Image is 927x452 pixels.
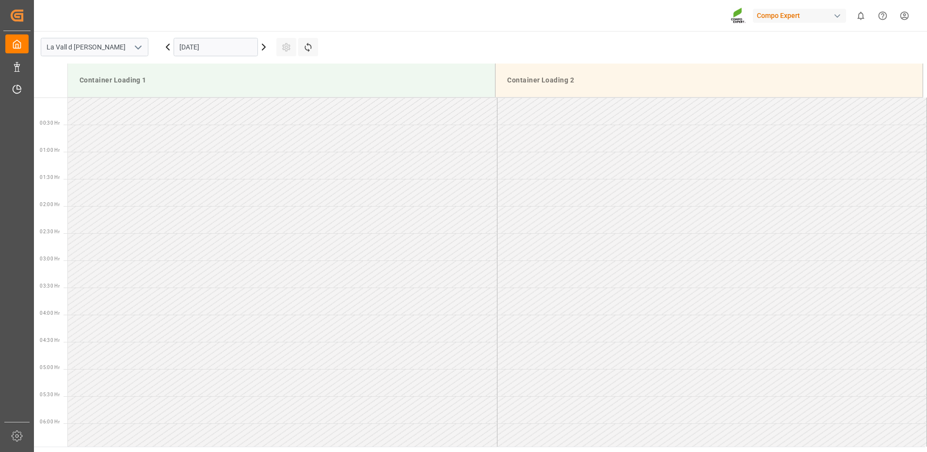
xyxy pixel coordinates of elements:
span: 02:00 Hr [40,202,60,207]
span: 00:30 Hr [40,120,60,126]
button: show 0 new notifications [850,5,872,27]
input: DD.MM.YYYY [174,38,258,56]
span: 03:00 Hr [40,256,60,261]
span: 02:30 Hr [40,229,60,234]
span: 01:00 Hr [40,147,60,153]
button: open menu [130,40,145,55]
span: 05:30 Hr [40,392,60,397]
span: 06:30 Hr [40,446,60,452]
span: 03:30 Hr [40,283,60,289]
button: Help Center [872,5,894,27]
div: Compo Expert [753,9,846,23]
span: 04:30 Hr [40,338,60,343]
span: 01:30 Hr [40,175,60,180]
span: 06:00 Hr [40,419,60,424]
button: Compo Expert [753,6,850,25]
div: Container Loading 1 [76,71,487,89]
input: Type to search/select [41,38,148,56]
img: Screenshot%202023-09-29%20at%2010.02.21.png_1712312052.png [731,7,746,24]
span: 05:00 Hr [40,365,60,370]
span: 04:00 Hr [40,310,60,316]
div: Container Loading 2 [503,71,915,89]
